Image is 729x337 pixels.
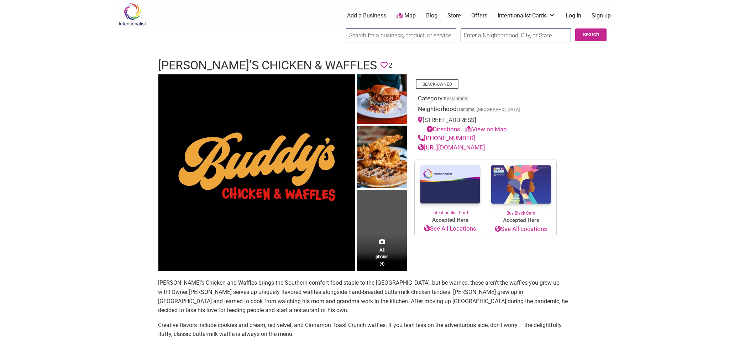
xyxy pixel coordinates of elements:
a: Add a Business [347,12,386,20]
button: Search [575,28,607,41]
a: Restaurants [444,96,468,101]
div: Neighborhood: [418,105,553,116]
a: Black-Owned [423,82,452,87]
a: Log In [566,12,581,20]
a: Intentionalist Cards [498,12,555,20]
img: Intentionalist Card [415,159,486,210]
a: [URL][DOMAIN_NAME] [418,144,485,151]
span: Accepted Here [415,216,486,224]
a: See All Locations [415,224,486,233]
img: Buy Black Card [486,159,556,210]
a: View on Map [465,126,507,133]
p: [PERSON_NAME]’s Chicken and Waffles brings the Southern comfort-food staple to the [GEOGRAPHIC_DA... [158,278,571,315]
input: Search for a business, product, or service [346,28,456,42]
a: Sign up [592,12,611,20]
input: Enter a Neighborhood, City, or State [461,28,571,42]
div: Category: [418,94,553,105]
a: Buy Black Card [486,159,556,216]
a: Directions [427,126,460,133]
span: All photos (4) [376,247,388,267]
img: Intentionalist [115,3,149,26]
a: See All Locations [486,225,556,234]
span: Accepted Here [486,216,556,225]
a: Blog [426,12,437,20]
span: 2 [388,60,392,71]
a: [PHONE_NUMBER] [418,135,475,142]
span: Tacoma, [GEOGRAPHIC_DATA] [458,107,520,112]
a: Map [397,12,416,20]
a: Intentionalist Card [415,159,486,216]
div: [STREET_ADDRESS] [418,116,553,134]
a: Offers [471,12,487,20]
h1: [PERSON_NAME]’s Chicken & Waffles [158,57,377,74]
a: Store [447,12,461,20]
